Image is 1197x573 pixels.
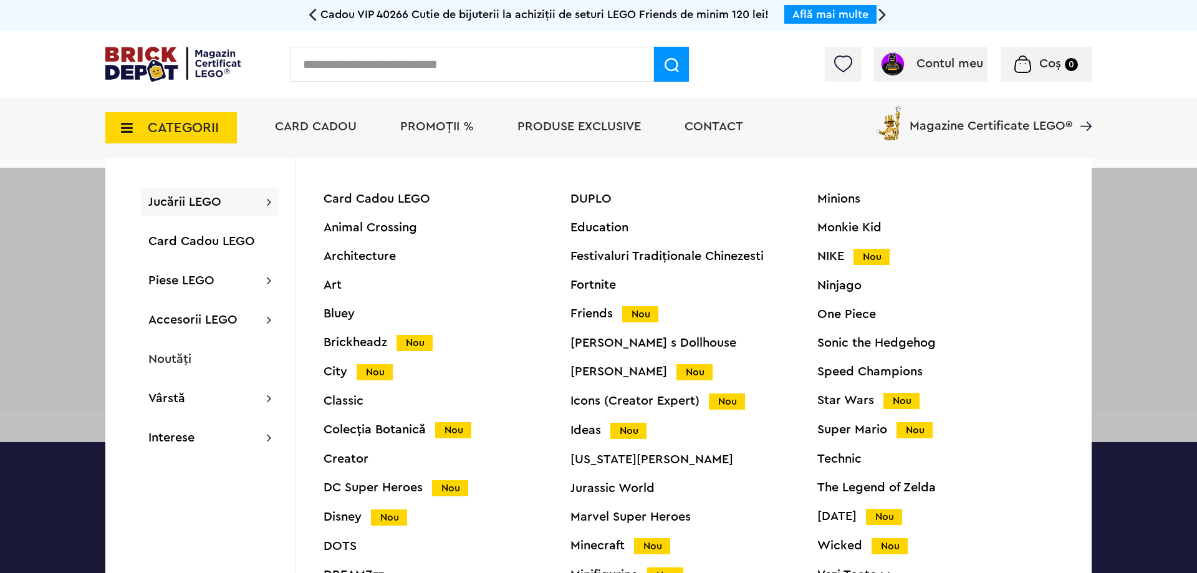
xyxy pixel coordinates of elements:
[1072,104,1092,116] a: Magazine Certificate LEGO®
[910,104,1072,132] span: Magazine Certificate LEGO®
[517,120,641,133] a: Produse exclusive
[275,120,357,133] a: Card Cadou
[148,121,219,135] span: CATEGORII
[1065,58,1078,71] small: 0
[792,9,868,20] a: Află mai multe
[879,57,983,70] a: Contul meu
[320,9,769,20] span: Cadou VIP 40266 Cutie de bijuterii la achiziții de seturi LEGO Friends de minim 120 lei!
[916,57,983,70] span: Contul meu
[685,120,743,133] a: Contact
[400,120,474,133] a: PROMOȚII %
[1039,57,1061,70] span: Coș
